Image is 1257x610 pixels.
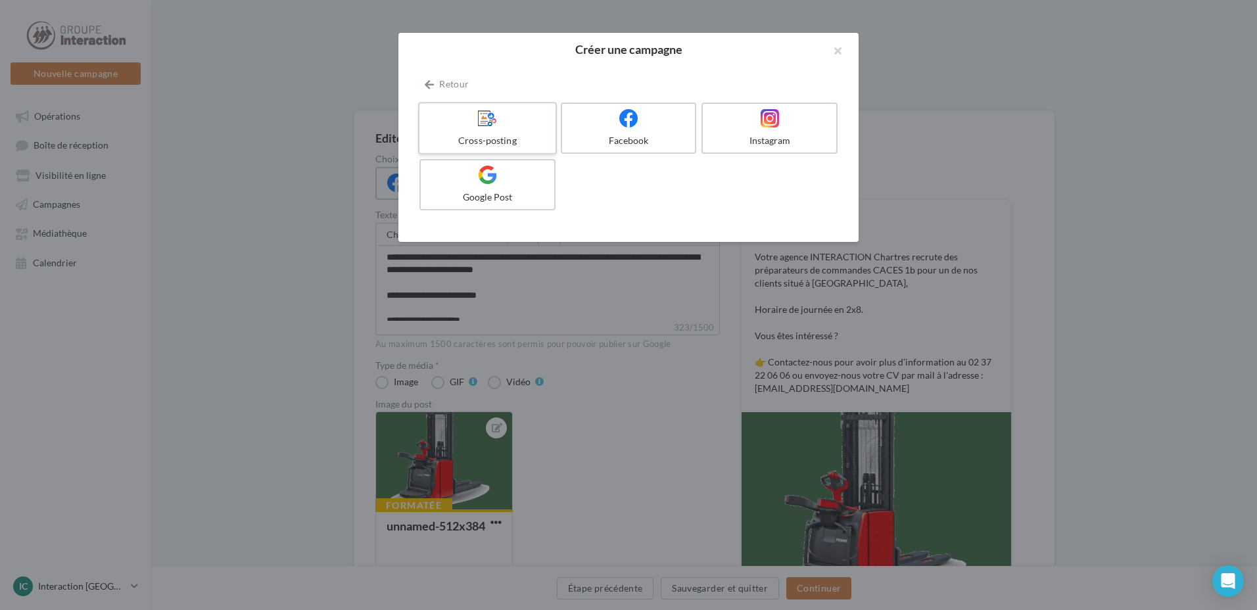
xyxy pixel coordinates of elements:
[419,76,474,92] button: Retour
[426,191,549,204] div: Google Post
[567,134,690,147] div: Facebook
[1212,565,1244,597] div: Open Intercom Messenger
[425,134,550,147] div: Cross-posting
[419,43,838,55] h2: Créer une campagne
[708,134,831,147] div: Instagram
